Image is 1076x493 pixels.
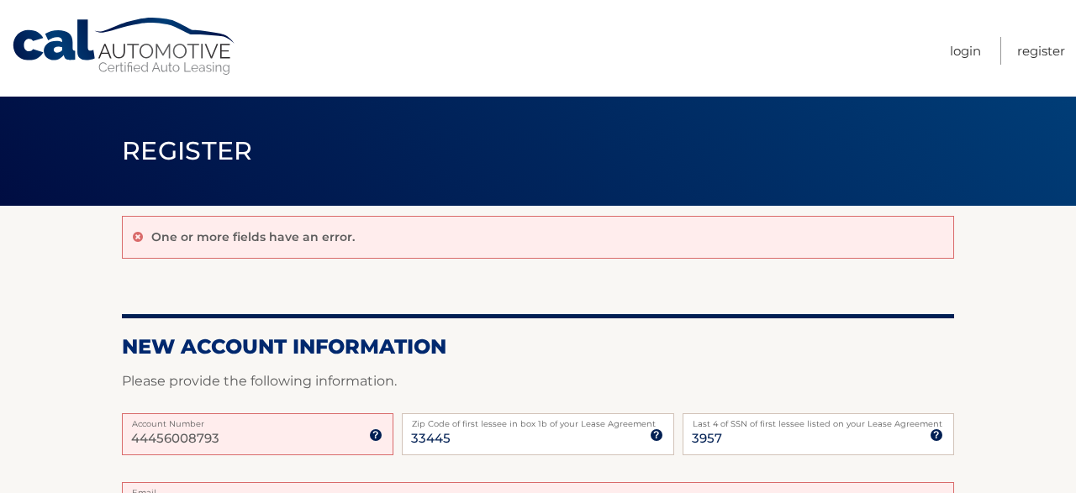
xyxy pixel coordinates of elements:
[930,428,943,442] img: tooltip.svg
[122,370,954,393] p: Please provide the following information.
[122,135,253,166] span: Register
[402,413,673,427] label: Zip Code of first lessee in box 1b of your Lease Agreement
[683,413,954,427] label: Last 4 of SSN of first lessee listed on your Lease Agreement
[1017,37,1065,65] a: Register
[122,334,954,359] h2: New Account Information
[122,413,393,427] label: Account Number
[683,413,954,455] input: SSN or EIN (last 4 digits only)
[151,229,355,244] p: One or more fields have an error.
[11,17,238,76] a: Cal Automotive
[369,428,382,442] img: tooltip.svg
[950,37,981,65] a: Login
[122,413,393,455] input: Account Number
[650,428,663,442] img: tooltip.svg
[402,413,673,455] input: Zip Code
